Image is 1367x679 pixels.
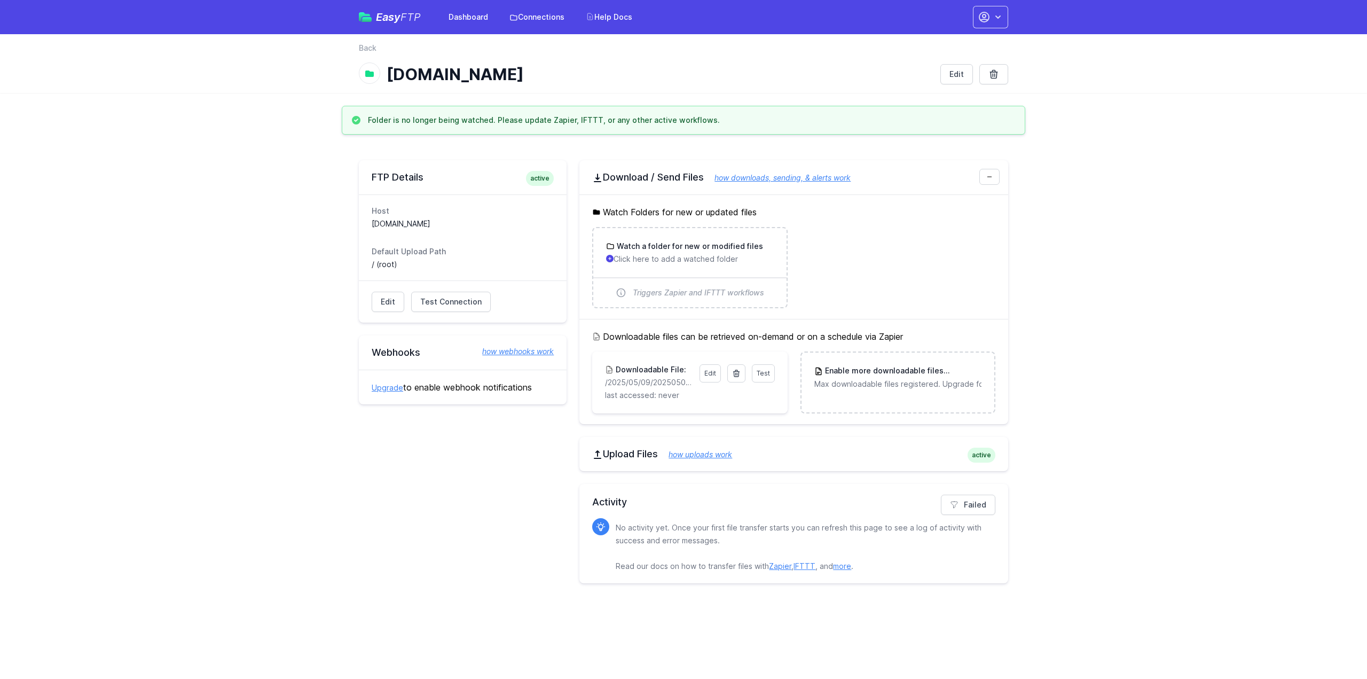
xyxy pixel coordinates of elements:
[372,346,554,359] h2: Webhooks
[372,171,554,184] h2: FTP Details
[592,448,995,461] h2: Upload Files
[968,448,995,463] span: active
[769,561,791,571] a: Zapier
[372,259,554,270] dd: / (root)
[616,521,987,573] p: No activity yet. Once your first file transfer starts you can refresh this page to see a log of a...
[802,353,994,402] a: Enable more downloadable filesUpgrade Max downloadable files registered. Upgrade for more.
[442,7,494,27] a: Dashboard
[704,173,851,182] a: how downloads, sending, & alerts work
[658,450,732,459] a: how uploads work
[823,365,981,377] h3: Enable more downloadable files
[593,228,786,307] a: Watch a folder for new or modified files Click here to add a watched folder Triggers Zapier and I...
[614,364,686,375] h3: Downloadable File:
[752,364,775,383] a: Test
[372,383,403,392] a: Upgrade
[941,495,995,515] a: Failed
[833,561,851,571] a: more
[372,218,554,229] dd: [DOMAIN_NAME]
[794,561,815,571] a: IFTTT
[605,390,774,401] p: last accessed: never
[700,364,721,383] a: Edit
[420,296,482,307] span: Test Connection
[592,495,995,510] h2: Activity
[615,241,763,252] h3: Watch a folder for new or modified files
[944,366,982,377] span: Upgrade
[592,171,995,184] h2: Download / Send Files
[606,254,773,264] p: Click here to add a watched folder
[411,292,491,312] a: Test Connection
[592,330,995,343] h5: Downloadable files can be retrieved on-demand or on a schedule via Zapier
[814,379,981,389] p: Max downloadable files registered. Upgrade for more.
[372,246,554,257] dt: Default Upload Path
[368,115,720,126] h3: Folder is no longer being watched. Please update Zapier, IFTTT, or any other active workflows.
[940,64,973,84] a: Edit
[372,206,554,216] dt: Host
[757,369,770,377] span: Test
[372,292,404,312] a: Edit
[400,11,421,24] span: FTP
[592,206,995,218] h5: Watch Folders for new or updated files
[387,65,932,84] h1: [DOMAIN_NAME]
[359,43,376,53] a: Back
[359,43,1008,60] nav: Breadcrumb
[526,171,554,186] span: active
[359,12,421,22] a: EasyFTP
[633,287,764,298] span: Triggers Zapier and IFTTT workflows
[472,346,554,357] a: how webhooks work
[605,377,693,388] p: /2025/05/09/20250509171559_inbound_0422652309_0756011820.mp3
[503,7,571,27] a: Connections
[359,370,567,404] div: to enable webhook notifications
[359,12,372,22] img: easyftp_logo.png
[579,7,639,27] a: Help Docs
[376,12,421,22] span: Easy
